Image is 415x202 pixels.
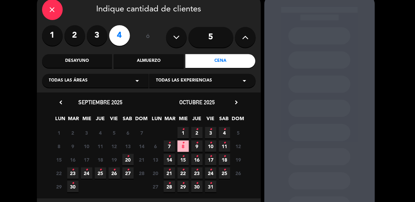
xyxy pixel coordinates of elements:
[54,115,66,126] span: LUN
[95,141,106,152] span: 11
[191,141,203,152] span: 9
[196,178,198,189] i: •
[95,154,106,165] span: 18
[81,154,92,165] span: 17
[205,127,216,138] span: 3
[99,164,102,175] i: •
[210,178,212,189] i: •
[191,115,203,126] span: JUE
[150,141,161,152] span: 6
[53,167,65,179] span: 22
[122,154,134,165] span: 20
[164,181,175,192] span: 28
[49,77,88,84] span: Todas las áreas
[210,151,212,162] i: •
[156,77,212,84] span: Todas las experiencias
[223,124,226,135] i: •
[114,54,184,68] div: Almuerzo
[81,115,93,126] span: MIE
[136,154,148,165] span: 21
[205,167,216,179] span: 24
[232,115,243,126] span: DOM
[150,167,161,179] span: 20
[205,141,216,152] span: 10
[95,115,106,126] span: JUE
[48,6,57,14] i: close
[191,181,203,192] span: 30
[81,127,92,138] span: 3
[233,154,244,165] span: 19
[122,141,134,152] span: 13
[81,141,92,152] span: 10
[53,141,65,152] span: 8
[109,25,130,46] label: 4
[182,137,184,148] i: •
[191,167,203,179] span: 23
[85,164,88,175] i: •
[182,124,184,135] i: •
[241,77,249,85] i: arrow_drop_down
[67,167,79,179] span: 23
[108,115,120,126] span: VIE
[164,141,175,152] span: 7
[53,127,65,138] span: 1
[219,141,230,152] span: 11
[223,137,226,148] i: •
[219,154,230,165] span: 18
[191,127,203,138] span: 2
[136,167,148,179] span: 28
[178,154,189,165] span: 15
[67,141,79,152] span: 9
[151,115,162,126] span: LUN
[122,127,134,138] span: 6
[191,154,203,165] span: 16
[168,151,171,162] i: •
[137,25,159,49] div: ó
[182,178,184,189] i: •
[168,137,171,148] i: •
[182,164,184,175] i: •
[122,115,133,126] span: SAB
[219,167,230,179] span: 25
[109,127,120,138] span: 5
[133,77,142,85] i: arrow_drop_down
[127,164,129,175] i: •
[113,164,115,175] i: •
[67,181,79,192] span: 30
[178,127,189,138] span: 1
[196,124,198,135] i: •
[135,115,146,126] span: DOM
[210,137,212,148] i: •
[196,151,198,162] i: •
[205,154,216,165] span: 17
[233,167,244,179] span: 26
[58,99,65,106] i: chevron_left
[210,124,212,135] i: •
[109,154,120,165] span: 19
[67,154,79,165] span: 16
[179,99,215,106] span: octubre 2025
[233,99,240,106] i: chevron_right
[127,151,129,162] i: •
[136,141,148,152] span: 14
[42,54,112,68] div: Desayuno
[72,164,74,175] i: •
[164,167,175,179] span: 21
[164,154,175,165] span: 14
[42,25,63,46] label: 1
[210,164,212,175] i: •
[95,167,106,179] span: 25
[178,141,189,152] span: 8
[150,154,161,165] span: 13
[223,151,226,162] i: •
[233,141,244,152] span: 12
[218,115,230,126] span: SAB
[205,181,216,192] span: 31
[136,127,148,138] span: 7
[168,178,171,189] i: •
[223,164,226,175] i: •
[109,141,120,152] span: 12
[185,54,255,68] div: Cena
[68,115,79,126] span: MAR
[178,115,189,126] span: MIE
